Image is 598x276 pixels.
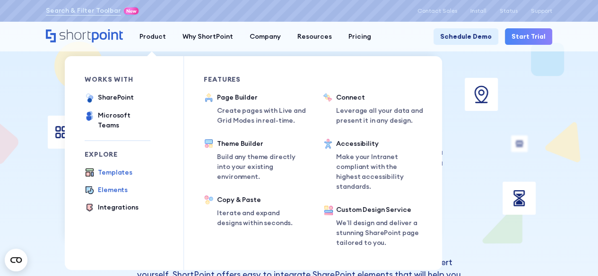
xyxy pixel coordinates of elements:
p: Create pages with Live and Grid Modes in real-time. [217,106,312,125]
p: We’ll design and deliver a stunning SharePoint page tailored to you. [336,218,422,248]
a: Home [46,29,123,43]
a: Why ShortPoint [174,28,241,45]
a: Schedule Demo [433,28,498,45]
div: Why ShortPoint [182,32,233,42]
p: Make your Intranet compliant with the highest accessibility standards. [336,152,422,192]
div: Product [139,32,166,42]
a: ConnectLeverage all your data and present it in any design. [323,92,431,125]
div: Pricing [348,32,371,42]
a: Resources [289,28,340,45]
a: Pricing [340,28,379,45]
a: Status [500,8,518,14]
div: SharePoint [98,92,134,102]
a: Search & Filter Toolbar [46,6,121,16]
div: works with [85,76,150,83]
a: Start Trial [505,28,552,45]
div: Custom Design Service [336,205,422,215]
div: Explore [85,151,150,158]
a: Integrations [85,202,138,213]
div: Features [204,76,303,83]
div: Company [250,32,281,42]
a: Product [131,28,174,45]
p: Leverage all your data and present it in any design. [336,106,431,125]
a: Copy & PasteIterate and expand designs within seconds. [204,195,303,228]
a: Templates [85,167,132,178]
p: Iterate and expand designs within seconds. [217,208,303,228]
a: Contact Sales [417,8,457,14]
div: Resources [297,32,332,42]
a: Company [241,28,289,45]
a: AccessibilityMake your Intranet compliant with the highest accessibility standards. [323,139,422,192]
a: SharePoint [85,92,134,104]
a: Elements [85,185,128,196]
div: Templates [98,167,132,177]
a: Custom Design ServiceWe’ll design and deliver a stunning SharePoint page tailored to you. [323,205,422,250]
a: Page BuilderCreate pages with Live and Grid Modes in real-time. [204,92,312,125]
div: Copy & Paste [217,195,303,205]
div: Page Builder [217,92,312,102]
div: Connect [336,92,431,102]
a: Theme BuilderBuild any theme directly into your existing environment. [204,139,303,182]
div: Accessibility [336,139,422,149]
div: Microsoft Teams [98,110,150,130]
div: Theme Builder [217,139,303,149]
div: Elements [98,185,128,195]
iframe: Chat Widget [551,231,598,276]
a: Microsoft Teams [85,110,150,130]
button: Open CMP widget [5,249,27,271]
a: Install [470,8,486,14]
div: Integrations [98,202,138,212]
p: Build any theme directly into your existing environment. [217,152,303,182]
a: Support [531,8,552,14]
